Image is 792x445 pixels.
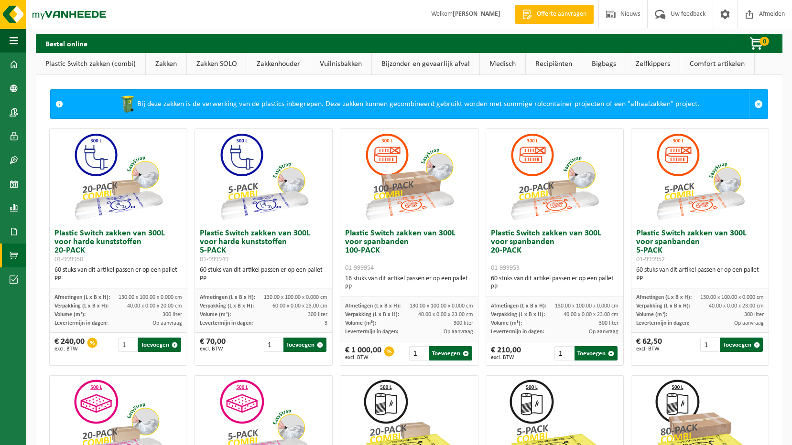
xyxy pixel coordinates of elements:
[54,303,108,309] span: Verpakking (L x B x H):
[345,283,473,292] div: PP
[146,53,186,75] a: Zakken
[491,283,618,292] div: PP
[264,295,327,300] span: 130.00 x 100.00 x 0.000 cm
[200,303,254,309] span: Verpakking (L x B x H):
[200,312,231,318] span: Volume (m³):
[734,320,764,326] span: Op aanvraag
[345,265,374,272] span: 01-999954
[564,312,618,318] span: 40.00 x 0.00 x 23.00 cm
[152,320,182,326] span: Op aanvraag
[491,346,521,360] div: € 210,00
[200,320,253,326] span: Levertermijn in dagen:
[491,229,618,272] h3: Plastic Switch zakken van 300L voor spanbanden 20-PACK
[491,265,520,272] span: 01-999953
[709,303,764,309] span: 40.00 x 0.00 x 23.00 cm
[700,295,764,300] span: 130.00 x 100.00 x 0.000 cm
[599,320,618,326] span: 300 liter
[636,266,764,283] div: 60 stuks van dit artikel passen er op een pallet
[418,312,473,318] span: 40.00 x 0.00 x 23.00 cm
[491,275,618,292] div: 60 stuks van dit artikel passen er op een pallet
[54,275,182,283] div: PP
[636,275,764,283] div: PP
[534,10,589,19] span: Offerte aanvragen
[700,338,719,352] input: 1
[515,5,594,24] a: Offerte aanvragen
[453,11,500,18] strong: [PERSON_NAME]
[272,303,327,309] span: 60.00 x 0.00 x 23.00 cm
[636,320,689,326] span: Levertermijn in dagen:
[491,320,522,326] span: Volume (m³):
[636,312,667,318] span: Volume (m³):
[54,295,110,300] span: Afmetingen (L x B x H):
[325,320,327,326] span: 3
[444,329,473,335] span: Op aanvraag
[70,129,166,224] img: 01-999950
[491,329,544,335] span: Levertermijn in dagen:
[526,53,582,75] a: Recipiënten
[54,256,83,263] span: 01-999950
[310,53,371,75] a: Vuilnisbakken
[264,338,282,352] input: 1
[589,329,618,335] span: Op aanvraag
[454,320,473,326] span: 300 liter
[491,355,521,360] span: excl. BTW
[54,320,108,326] span: Levertermijn in dagen:
[555,303,618,309] span: 130.00 x 100.00 x 0.000 cm
[507,129,602,224] img: 01-999953
[652,129,748,224] img: 01-999952
[345,355,381,360] span: excl. BTW
[200,229,327,264] h3: Plastic Switch zakken van 300L voor harde kunststoffen 5-PACK
[118,95,137,114] img: WB-0240-HPE-GN-50.png
[200,346,226,352] span: excl. BTW
[636,229,764,264] h3: Plastic Switch zakken van 300L voor spanbanden 5-PACK
[575,346,618,360] button: Toevoegen
[36,53,145,75] a: Plastic Switch zakken (combi)
[200,295,255,300] span: Afmetingen (L x B x H):
[308,312,327,318] span: 300 liter
[409,346,428,360] input: 1
[283,338,326,352] button: Toevoegen
[54,346,85,352] span: excl. BTW
[345,229,473,272] h3: Plastic Switch zakken van 300L voor spanbanden 100-PACK
[247,53,310,75] a: Zakkenhouder
[744,312,764,318] span: 300 liter
[163,312,182,318] span: 300 liter
[636,295,692,300] span: Afmetingen (L x B x H):
[372,53,479,75] a: Bijzonder en gevaarlijk afval
[200,256,228,263] span: 01-999949
[749,90,768,118] a: Sluit melding
[345,320,376,326] span: Volume (m³):
[582,53,626,75] a: Bigbags
[68,90,749,118] div: Bij deze zakken is de verwerking van de plastics inbegrepen. Deze zakken kunnen gecombineerd gebr...
[187,53,247,75] a: Zakken SOLO
[410,303,473,309] span: 130.00 x 100.00 x 0.000 cm
[54,338,85,352] div: € 240,00
[345,346,381,360] div: € 1 000,00
[54,312,86,318] span: Volume (m³):
[491,303,546,309] span: Afmetingen (L x B x H):
[216,129,312,224] img: 01-999949
[345,312,399,318] span: Verpakking (L x B x H):
[626,53,680,75] a: Zelfkippers
[54,229,182,264] h3: Plastic Switch zakken van 300L voor harde kunststoffen 20-PACK
[119,295,182,300] span: 130.00 x 100.00 x 0.000 cm
[636,338,662,352] div: € 62,50
[127,303,182,309] span: 40.00 x 0.00 x 20.00 cm
[200,275,327,283] div: PP
[118,338,137,352] input: 1
[345,275,473,292] div: 16 stuks van dit artikel passen er op een pallet
[138,338,181,352] button: Toevoegen
[429,346,472,360] button: Toevoegen
[491,312,545,318] span: Verpakking (L x B x H):
[720,338,763,352] button: Toevoegen
[480,53,525,75] a: Medisch
[54,266,182,283] div: 60 stuks van dit artikel passen er op een pallet
[636,346,662,352] span: excl. BTW
[200,338,226,352] div: € 70,00
[636,303,690,309] span: Verpakking (L x B x H):
[36,34,97,53] h2: Bestel online
[759,37,769,46] span: 0
[680,53,754,75] a: Comfort artikelen
[636,256,665,263] span: 01-999952
[200,266,327,283] div: 60 stuks van dit artikel passen er op een pallet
